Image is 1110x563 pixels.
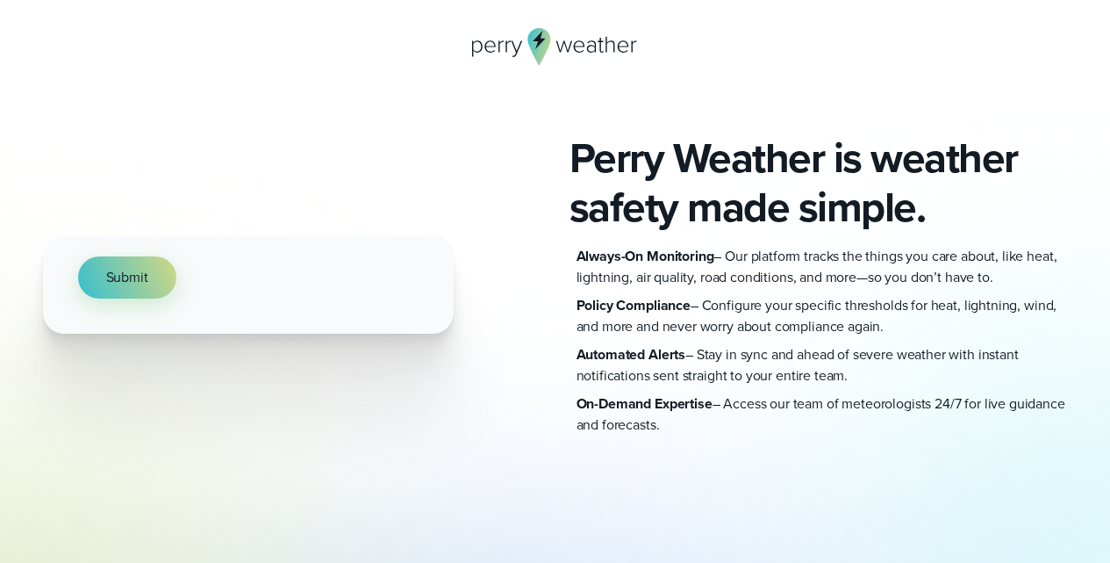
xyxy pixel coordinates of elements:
h2: Perry Weather is weather safety made simple. [569,134,1068,232]
span: Submit [106,267,148,288]
strong: Automated Alerts [576,344,686,365]
button: Submit [78,256,176,299]
strong: Policy Compliance [576,295,691,315]
p: – Stay in sync and ahead of severe weather with instant notifications sent straight to your entir... [576,344,1068,386]
p: – Access our team of meteorologists 24/7 for live guidance and forecasts. [576,393,1068,436]
strong: Always-On Monitoring [576,246,714,266]
p: – Our platform tracks the things you care about, like heat, lightning, air quality, road conditio... [576,246,1068,288]
p: – Configure your specific thresholds for heat, lightning, wind, and more and never worry about co... [576,295,1068,337]
strong: On-Demand Expertise [576,393,713,414]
